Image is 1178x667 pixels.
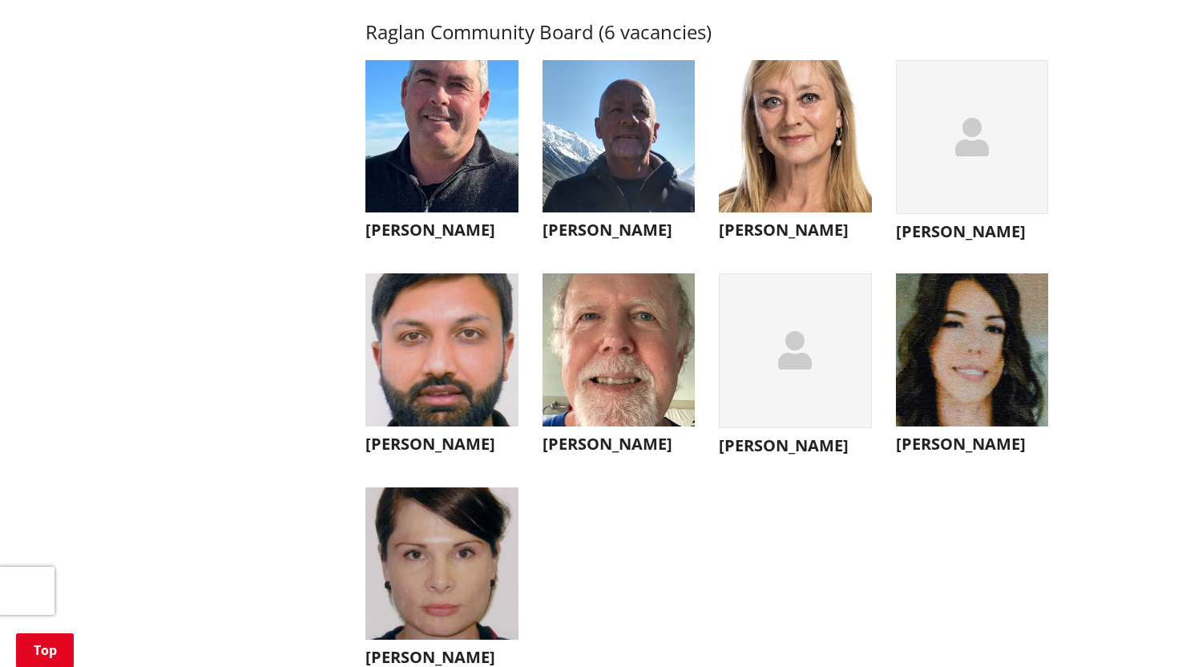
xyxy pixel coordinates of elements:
[719,60,872,213] img: WO-W-WH__LABOYRIE_N__XTjB5
[719,220,872,240] h3: [PERSON_NAME]
[543,60,696,213] img: Nick Pearce
[896,222,1049,241] h3: [PERSON_NAME]
[543,273,696,462] button: [PERSON_NAME]
[1104,600,1162,657] iframe: Messenger Launcher
[365,273,518,426] img: WO-B-RG__BAINS_S__wDBy3
[543,435,696,454] h3: [PERSON_NAME]
[365,220,518,240] h3: [PERSON_NAME]
[365,487,518,641] img: WO-B-RG__HUNTER_J__2Abig
[543,220,696,240] h3: [PERSON_NAME]
[365,60,518,213] img: WO-B-RG__WALLIS_R__d6Whr
[543,273,696,426] img: WO-B-RG__HAMPTON_P__geqQF
[16,633,74,667] a: Top
[719,273,872,463] button: [PERSON_NAME]
[896,273,1049,462] button: [PERSON_NAME]
[365,21,1048,44] h3: Raglan Community Board (6 vacancies)
[719,436,872,455] h3: [PERSON_NAME]
[896,273,1049,426] img: WO-B-RG__DELLER_E__QEKNW
[896,435,1049,454] h3: [PERSON_NAME]
[896,60,1049,250] button: [PERSON_NAME]
[365,60,518,249] button: [PERSON_NAME]
[365,648,518,667] h3: [PERSON_NAME]
[543,60,696,249] button: [PERSON_NAME]
[719,60,872,249] button: [PERSON_NAME]
[365,273,518,462] button: [PERSON_NAME]
[365,435,518,454] h3: [PERSON_NAME]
